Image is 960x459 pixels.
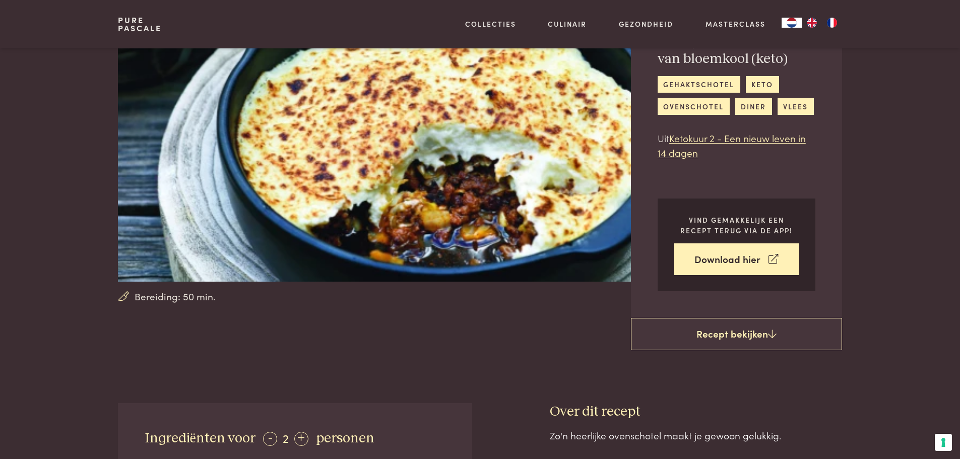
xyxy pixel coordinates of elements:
[735,98,772,115] a: diner
[294,432,308,446] div: +
[135,289,216,304] span: Bereiding: 50 min.
[802,18,822,28] a: EN
[674,243,799,275] a: Download hier
[782,18,802,28] a: NL
[658,98,730,115] a: ovenschotel
[316,431,374,445] span: personen
[283,429,289,446] span: 2
[782,18,802,28] div: Language
[658,131,815,160] p: Uit
[145,431,255,445] span: Ingrediënten voor
[778,98,814,115] a: vlees
[674,215,799,235] p: Vind gemakkelijk een recept terug via de app!
[619,19,673,29] a: Gezondheid
[548,19,587,29] a: Culinair
[658,76,740,93] a: gehaktschotel
[263,432,277,446] div: -
[465,19,516,29] a: Collecties
[118,16,162,32] a: PurePascale
[935,434,952,451] button: Uw voorkeuren voor toestemming voor trackingtechnologieën
[746,76,779,93] a: keto
[550,428,842,443] div: Zo'n heerlijke ovenschotel maakt je gewoon gelukkig.
[782,18,842,28] aside: Language selected: Nederlands
[550,403,842,421] h3: Over dit recept
[631,318,842,350] a: Recept bekijken
[822,18,842,28] a: FR
[658,131,806,159] a: Ketokuur 2 - Een nieuw leven in 14 dagen
[706,19,765,29] a: Masterclass
[802,18,842,28] ul: Language list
